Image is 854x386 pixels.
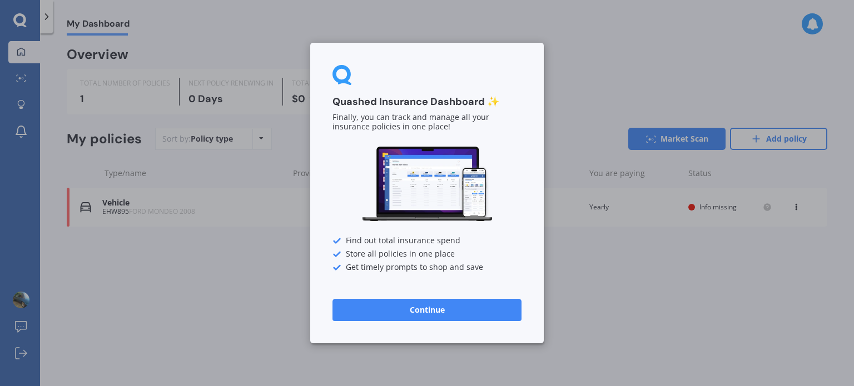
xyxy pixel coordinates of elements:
div: Find out total insurance spend [332,237,522,245]
div: Store all policies in one place [332,250,522,259]
h3: Quashed Insurance Dashboard ✨ [332,96,522,108]
div: Get timely prompts to shop and save [332,263,522,272]
p: Finally, you can track and manage all your insurance policies in one place! [332,113,522,132]
button: Continue [332,299,522,321]
img: Dashboard [360,145,494,223]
